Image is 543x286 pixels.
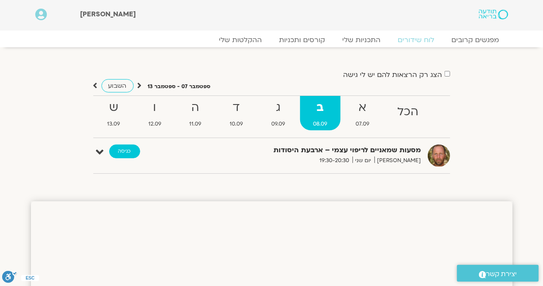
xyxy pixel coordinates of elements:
a: ד10.09 [216,96,256,130]
strong: ג [258,98,298,117]
span: [PERSON_NAME] [374,156,421,165]
a: ו12.09 [135,96,175,130]
nav: Menu [35,36,508,44]
strong: ש [94,98,134,117]
span: 12.09 [135,120,175,129]
span: 07.09 [342,120,383,129]
label: הצג רק הרצאות להם יש לי גישה [344,71,442,79]
a: יצירת קשר [457,265,539,282]
strong: ו [135,98,175,117]
a: מפגשים קרובים [443,36,508,44]
a: ג09.09 [258,96,298,130]
strong: ב [300,98,341,117]
a: לוח שידורים [390,36,443,44]
a: א07.09 [342,96,383,130]
a: ש13.09 [94,96,134,130]
span: [PERSON_NAME] [80,9,136,19]
strong: ד [216,98,256,117]
span: 19:30-20:30 [317,156,353,165]
a: השבוע [101,79,134,92]
span: יצירת קשר [486,268,517,280]
span: 09.09 [258,120,298,129]
a: כניסה [109,145,140,158]
p: ספטמבר 07 - ספטמבר 13 [148,82,211,91]
a: ההקלטות שלי [211,36,271,44]
span: יום שני [353,156,374,165]
strong: מסעות שמאניים לריפוי עצמי – ארבעת היסודות [211,145,421,156]
span: 11.09 [176,120,215,129]
a: ב08.09 [300,96,341,130]
span: 08.09 [300,120,341,129]
span: השבוע [108,82,127,90]
a: התכניות שלי [334,36,390,44]
strong: א [342,98,383,117]
a: הכל [384,96,432,130]
a: קורסים ותכניות [271,36,334,44]
strong: הכל [384,102,432,122]
strong: ה [176,98,215,117]
span: 10.09 [216,120,256,129]
a: ה11.09 [176,96,215,130]
span: 13.09 [94,120,134,129]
